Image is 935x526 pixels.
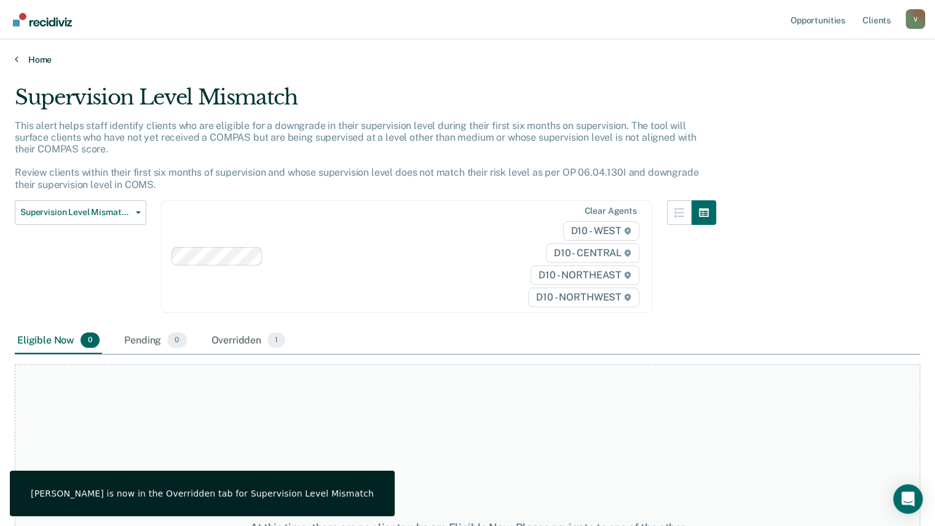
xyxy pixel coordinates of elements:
div: Clear agents [584,206,636,216]
div: Supervision Level Mismatch [15,85,716,120]
span: 1 [267,332,285,348]
div: [PERSON_NAME] is now in the Overridden tab for Supervision Level Mismatch [31,488,374,499]
div: V [905,9,925,29]
p: This alert helps staff identify clients who are eligible for a downgrade in their supervision lev... [15,120,698,190]
div: Open Intercom Messenger [893,484,923,514]
span: D10 - NORTHWEST [528,288,639,307]
span: Supervision Level Mismatch [20,207,131,218]
span: D10 - WEST [563,221,639,241]
div: Pending [122,328,189,355]
a: Home [15,54,920,65]
span: D10 - NORTHEAST [531,265,639,285]
span: 0 [81,332,100,348]
button: Profile dropdown button [905,9,925,29]
img: Recidiviz [13,13,72,26]
span: D10 - CENTRAL [546,243,639,263]
span: 0 [167,332,186,348]
div: Overridden [209,328,288,355]
div: Eligible Now [15,328,102,355]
